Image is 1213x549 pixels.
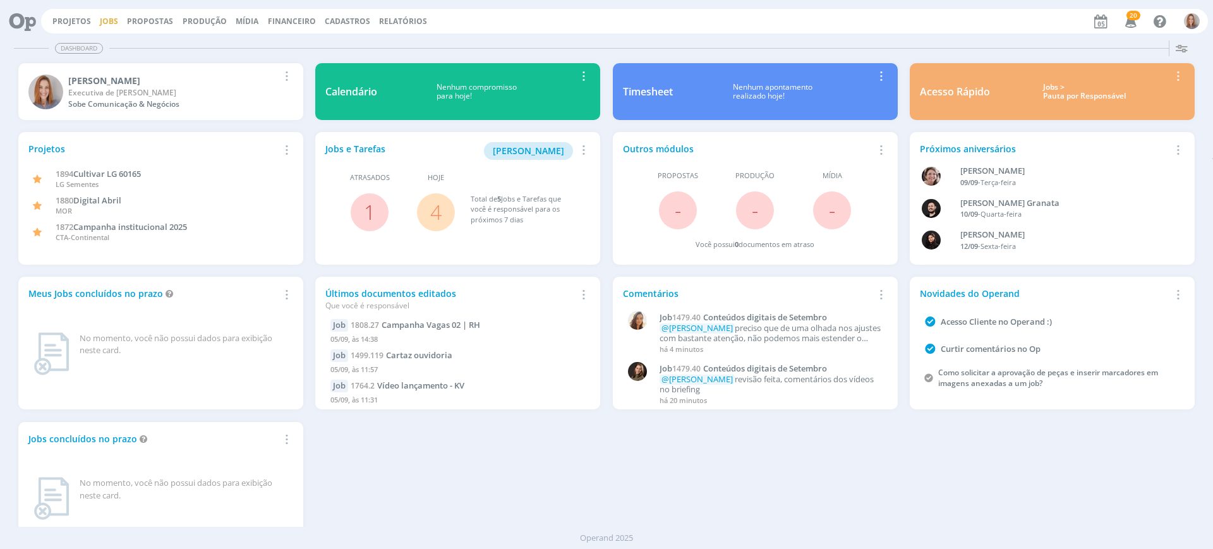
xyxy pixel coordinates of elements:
div: Novidades do Operand [920,287,1170,300]
span: Conteúdos digitais de Setembro [703,311,827,323]
span: 1479.40 [672,312,701,323]
span: 20 [1126,11,1140,20]
button: Mídia [232,16,262,27]
a: 1872Campanha institucional 2025 [56,220,187,232]
button: 20 [1117,10,1143,33]
span: Vídeo lançamento - KV [377,380,464,391]
span: LG Sementes [56,179,99,189]
div: Próximos aniversários [920,142,1170,155]
span: Sexta-feira [981,241,1016,251]
span: - [675,196,681,224]
button: Projetos [49,16,95,27]
button: Relatórios [375,16,431,27]
span: Campanha institucional 2025 [73,221,187,232]
div: Você possui documentos em atraso [696,239,814,250]
span: 5 [497,194,501,203]
div: Últimos documentos editados [325,287,576,311]
div: Nenhum compromisso para hoje! [377,83,576,101]
span: 09/09 [960,178,978,187]
img: dashboard_not_found.png [33,332,69,375]
div: 05/09, às 14:38 [330,332,585,350]
a: Job1479.40Conteúdos digitais de Setembro [660,364,881,374]
span: @[PERSON_NAME] [661,322,733,334]
div: 05/09, às 11:57 [330,362,585,380]
div: Executiva de Contas Jr [68,87,279,99]
span: Digital Abril [73,195,121,206]
div: Jobs concluídos no prazo [28,432,279,445]
a: [PERSON_NAME] [484,144,573,156]
a: Financeiro [268,16,316,27]
a: Como solicitar a aprovação de peças e inserir marcadores em imagens anexadas a um job? [938,367,1158,389]
a: 1880Digital Abril [56,194,121,206]
a: 1808.27Campanha Vagas 02 | RH [351,319,480,330]
img: dashboard_not_found.png [33,477,69,520]
span: MOR [56,206,72,215]
div: Projetos [28,142,279,155]
div: Calendário [325,84,377,99]
img: J [628,362,647,381]
a: 4 [430,198,442,226]
div: Jobs e Tarefas [325,142,576,160]
span: [PERSON_NAME] [493,145,564,157]
a: 1894Cultivar LG 60165 [56,167,141,179]
span: Propostas [127,16,173,27]
a: Acesso Cliente no Operand :) [941,316,1052,327]
div: Job [330,319,348,332]
div: Aline Beatriz Jackisch [960,165,1165,178]
a: 1 [364,198,375,226]
span: Cultivar LG 60165 [73,168,141,179]
span: Hoje [428,172,444,183]
a: Jobs [100,16,118,27]
span: 1880 [56,195,73,206]
span: Quarta-feira [981,209,1022,219]
div: Outros módulos [623,142,873,155]
div: Acesso Rápido [920,84,990,99]
span: 12/09 [960,241,978,251]
span: 1479.40 [672,363,701,374]
span: Campanha Vagas 02 | RH [382,319,480,330]
span: 1499.119 [351,350,383,361]
a: Produção [183,16,227,27]
span: 10/09 [960,209,978,219]
span: Cartaz ouvidoria [386,349,452,361]
div: Total de Jobs e Tarefas que você é responsável para os próximos 7 dias [471,194,578,226]
div: Amanda Oliveira [68,74,279,87]
div: Job [330,380,348,392]
div: No momento, você não possui dados para exibição neste card. [80,332,288,357]
div: - [960,241,1165,252]
span: Propostas [658,171,698,181]
a: Job1479.40Conteúdos digitais de Setembro [660,313,881,323]
div: Comentários [623,287,873,300]
div: Luana da Silva de Andrade [960,229,1165,241]
span: Atrasados [350,172,390,183]
span: - [829,196,835,224]
a: Relatórios [379,16,427,27]
div: - [960,209,1165,220]
button: [PERSON_NAME] [484,142,573,160]
p: revisão feita, comentários dos vídeos no briefing [660,375,881,394]
span: Dashboard [55,43,103,54]
div: Timesheet [623,84,673,99]
div: Job [330,349,348,362]
span: Cadastros [325,16,370,27]
span: 1764.2 [351,380,375,391]
a: Curtir comentários no Op [941,343,1041,354]
div: Meus Jobs concluídos no prazo [28,287,279,300]
div: 05/09, às 11:31 [330,392,585,411]
span: 1894 [56,168,73,179]
p: preciso que de uma olhada nos ajustes com bastante atenção, não podemos mais estender o prazo. Po... [660,323,881,343]
a: TimesheetNenhum apontamentorealizado hoje! [613,63,898,120]
img: B [922,199,941,218]
img: A [28,75,63,109]
a: Projetos [52,16,91,27]
a: Mídia [236,16,258,27]
img: L [922,231,941,250]
span: CTA-Continental [56,232,109,242]
div: No momento, você não possui dados para exibição neste card. [80,477,288,502]
img: A [1184,13,1200,29]
button: Cadastros [321,16,374,27]
button: Jobs [96,16,122,27]
a: A[PERSON_NAME]Executiva de [PERSON_NAME]Sobe Comunicação & Negócios [18,63,303,120]
div: - [960,178,1165,188]
span: Mídia [823,171,842,181]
